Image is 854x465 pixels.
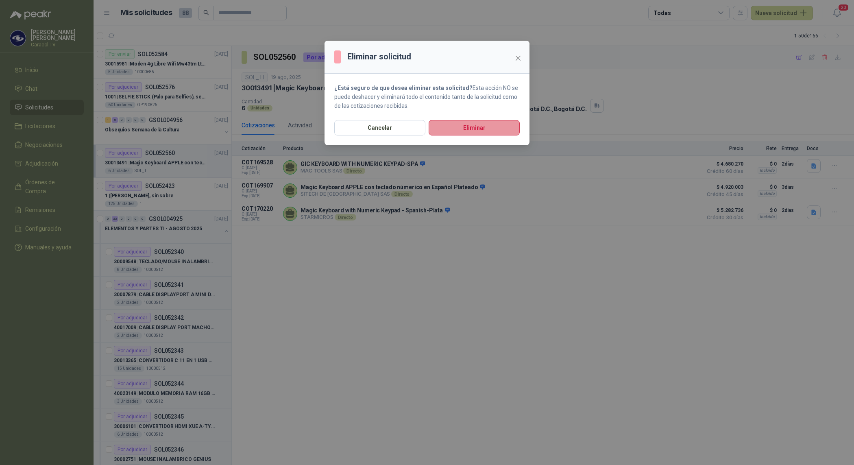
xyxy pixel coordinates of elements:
[515,55,521,61] span: close
[334,120,425,135] button: Cancelar
[429,120,520,135] button: Eliminar
[512,52,525,65] button: Close
[334,83,520,110] p: Esta acción NO se puede deshacer y eliminará todo el contenido tanto de la solicitud como de las ...
[334,85,473,91] strong: ¿Está seguro de que desea eliminar esta solicitud?
[347,50,411,63] h3: Eliminar solicitud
